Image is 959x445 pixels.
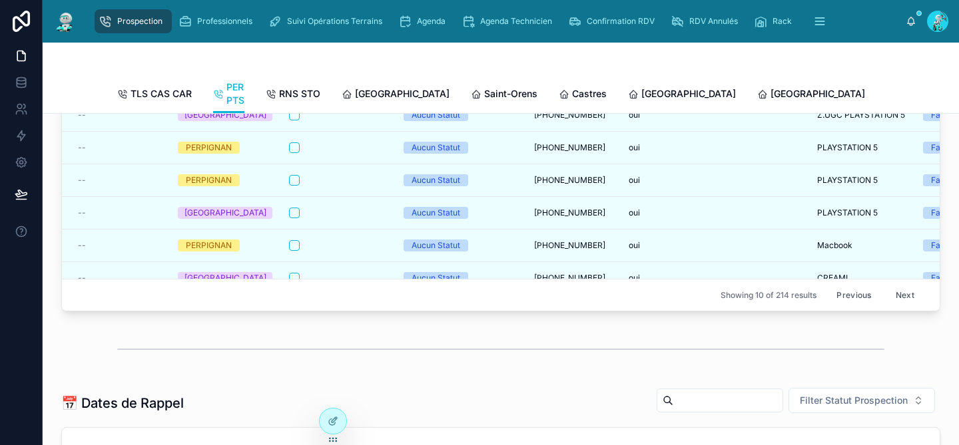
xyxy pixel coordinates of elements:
span: -- [78,208,86,218]
div: Aucun Statut [412,174,460,186]
a: -- [78,240,162,251]
span: oui [629,110,640,120]
span: -- [78,240,86,251]
a: [PHONE_NUMBER] [529,137,613,158]
span: CREAMI [817,273,848,283]
span: Saint-Orens [484,87,537,100]
span: Prospection [117,16,162,27]
a: Professionnels [174,9,262,33]
span: [PHONE_NUMBER] [534,175,605,186]
a: [PHONE_NUMBER] [529,104,613,126]
h1: 📅 Dates de Rappel [61,394,184,412]
a: Prospection [95,9,172,33]
a: PERPIGNAN [178,239,272,251]
a: Confirmation RDV [564,9,664,33]
a: oui [629,240,796,251]
a: PERPIGNAN [178,142,272,154]
a: CREAMI [812,267,914,289]
a: Aucun Statut [404,142,513,154]
button: Select Button [789,388,935,413]
span: [GEOGRAPHIC_DATA] [641,87,736,100]
span: Professionnels [197,16,252,27]
a: [GEOGRAPHIC_DATA] [178,109,272,121]
span: PLAYSTATION 5 [817,208,878,218]
span: Macbook [817,240,852,251]
img: App logo [53,11,77,32]
span: oui [629,142,640,153]
a: [GEOGRAPHIC_DATA] [628,82,736,108]
button: Next [886,285,924,305]
a: -- [78,142,162,153]
a: oui [629,175,796,186]
a: Aucun Statut [404,272,513,284]
a: -- [78,175,162,186]
span: oui [629,240,640,251]
span: [PHONE_NUMBER] [534,240,605,251]
span: [PHONE_NUMBER] [534,208,605,218]
a: Aucun Statut [404,174,513,186]
a: PLAYSTATION 5 [812,202,914,223]
span: -- [78,273,86,283]
a: Castres [559,82,607,108]
div: scrollable content [88,7,906,36]
div: Aucun Statut [412,207,460,219]
a: Z.UGC PLAYSTATION 5 [812,104,914,126]
a: oui [629,273,796,283]
a: PER PTS [213,75,244,114]
span: [PHONE_NUMBER] [534,142,605,153]
div: Aucun Statut [412,142,460,154]
a: PERPIGNAN [178,174,272,186]
a: [GEOGRAPHIC_DATA] [178,207,272,219]
a: Aucun Statut [404,109,513,121]
a: [GEOGRAPHIC_DATA] [757,82,865,108]
a: [PHONE_NUMBER] [529,267,613,289]
a: PLAYSTATION 5 [812,170,914,191]
a: Agenda Technicien [458,9,561,33]
a: RNS STO [266,82,320,108]
span: Castres [572,87,607,100]
a: Rack [750,9,801,33]
span: [PHONE_NUMBER] [534,110,605,120]
button: Previous [827,285,880,305]
span: -- [78,142,86,153]
a: [GEOGRAPHIC_DATA] [342,82,450,108]
a: [GEOGRAPHIC_DATA] [178,272,272,284]
span: oui [629,273,640,283]
span: Rack [773,16,792,27]
a: oui [629,110,796,120]
span: PER PTS [226,80,244,107]
a: PLAYSTATION 5 [812,137,914,158]
div: Aucun Statut [412,272,460,284]
span: [GEOGRAPHIC_DATA] [771,87,865,100]
a: [PHONE_NUMBER] [529,235,613,256]
a: -- [78,208,162,218]
a: Aucun Statut [404,239,513,251]
a: RDV Annulés [667,9,747,33]
a: TLS CAS CAR [117,82,192,108]
div: [GEOGRAPHIC_DATA] [184,207,266,219]
div: Aucun Statut [412,109,460,121]
a: Saint-Orens [471,82,537,108]
span: -- [78,175,86,186]
div: Aucun Statut [412,239,460,251]
a: Aucun Statut [404,207,513,219]
div: PERPIGNAN [186,142,232,154]
span: PLAYSTATION 5 [817,175,878,186]
span: Confirmation RDV [587,16,655,27]
div: PERPIGNAN [186,239,232,251]
a: -- [78,273,162,283]
span: TLS CAS CAR [131,87,192,100]
a: Suivi Opérations Terrains [264,9,392,33]
a: Agenda [394,9,455,33]
span: Filter Statut Prospection [800,394,908,407]
span: RDV Annulés [689,16,738,27]
div: PERPIGNAN [186,174,232,186]
span: Z.UGC PLAYSTATION 5 [817,110,905,120]
a: [PHONE_NUMBER] [529,170,613,191]
span: Agenda Technicien [480,16,552,27]
a: oui [629,142,796,153]
a: oui [629,208,796,218]
span: Showing 10 of 214 results [721,290,816,301]
a: [PHONE_NUMBER] [529,202,613,223]
a: -- [78,110,162,120]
